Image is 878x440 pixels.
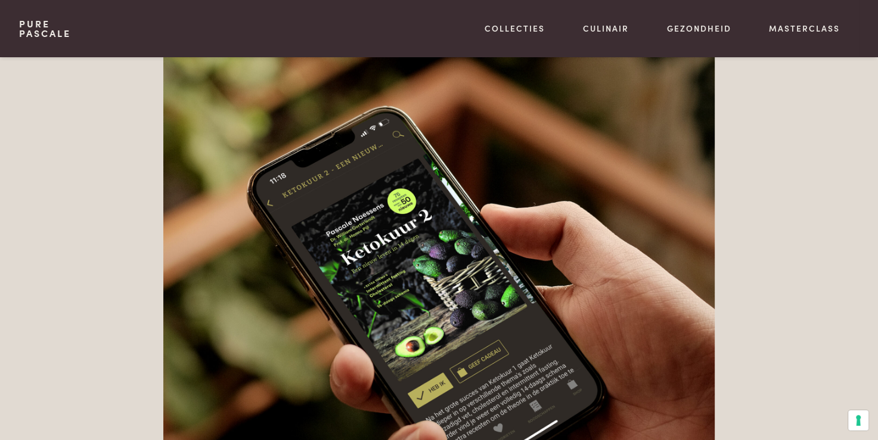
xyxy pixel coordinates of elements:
[848,410,868,430] button: Uw voorkeuren voor toestemming voor trackingtechnologieën
[19,19,71,38] a: PurePascale
[667,22,731,35] a: Gezondheid
[583,22,629,35] a: Culinair
[769,22,840,35] a: Masterclass
[485,22,545,35] a: Collecties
